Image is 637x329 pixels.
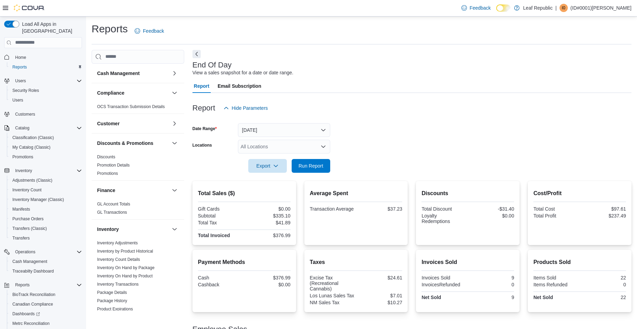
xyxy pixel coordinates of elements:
button: Open list of options [321,144,326,149]
div: InvoicesRefunded [421,282,466,287]
button: Customer [170,119,179,128]
h3: Compliance [97,89,124,96]
h3: Inventory [97,226,119,233]
a: Dashboards [10,310,43,318]
span: Manifests [10,205,82,213]
span: Traceabilty Dashboard [10,267,82,275]
button: Hide Parameters [221,101,271,115]
span: Inventory [12,167,82,175]
span: Reports [12,281,82,289]
span: Email Subscription [218,79,261,93]
a: Transfers [10,234,32,242]
button: Users [7,95,85,105]
a: Security Roles [10,86,42,95]
div: 0 [469,282,514,287]
a: Classification (Classic) [10,134,57,142]
span: BioTrack Reconciliation [10,290,82,299]
span: My Catalog (Classic) [12,145,51,150]
span: Package Details [97,290,127,295]
a: Inventory by Product Historical [97,249,153,254]
button: Export [248,159,287,173]
button: Cash Management [7,257,85,266]
div: $376.99 [246,233,290,238]
span: Traceabilty Dashboard [12,268,54,274]
p: (ID#0001)[PERSON_NAME] [571,4,631,12]
div: $37.23 [357,206,402,212]
button: Canadian Compliance [7,299,85,309]
div: Excise Tax (Recreational Cannabis) [310,275,355,291]
span: Promotions [10,153,82,161]
a: Inventory Transactions [97,282,139,287]
button: Adjustments (Classic) [7,176,85,185]
button: Inventory Count [7,185,85,195]
span: OCS Transaction Submission Details [97,104,165,109]
div: $335.10 [246,213,290,219]
h3: Report [192,104,215,112]
div: Items Sold [533,275,578,280]
span: Hide Parameters [232,105,268,112]
button: Reports [7,62,85,72]
a: Package Details [97,290,127,295]
span: Operations [15,249,35,255]
span: Users [12,77,82,85]
h2: Taxes [310,258,403,266]
button: Cash Management [97,70,169,77]
button: Finance [170,186,179,194]
span: Manifests [12,206,30,212]
span: Cash Management [10,257,82,266]
a: GL Transactions [97,210,127,215]
span: Reports [10,63,82,71]
span: Canadian Compliance [10,300,82,308]
button: Operations [1,247,85,257]
span: Transfers [10,234,82,242]
span: Purchase Orders [10,215,82,223]
button: Finance [97,187,169,194]
span: Metrc Reconciliation [12,321,50,326]
button: BioTrack Reconciliation [7,290,85,299]
button: [DATE] [238,123,330,137]
div: Transaction Average [310,206,355,212]
div: $0.00 [246,206,290,212]
p: | [555,4,557,12]
div: Items Refunded [533,282,578,287]
span: Load All Apps in [GEOGRAPHIC_DATA] [19,21,82,34]
div: View a sales snapshot for a date or date range. [192,69,293,76]
h3: Cash Management [97,70,140,77]
a: Inventory Adjustments [97,241,138,245]
a: Home [12,53,29,62]
span: Promotion Details [97,162,130,168]
button: Discounts & Promotions [97,140,169,147]
strong: Net Sold [533,295,553,300]
button: Inventory [170,225,179,233]
button: Cash Management [170,69,179,77]
button: Catalog [1,123,85,133]
button: Classification (Classic) [7,133,85,142]
a: Canadian Compliance [10,300,56,308]
div: -$31.40 [469,206,514,212]
span: Feedback [143,28,164,34]
span: Home [15,55,26,60]
a: Adjustments (Classic) [10,176,55,184]
div: Cash [198,275,243,280]
h3: Discounts & Promotions [97,140,153,147]
span: Metrc Reconciliation [10,319,82,328]
button: Reports [12,281,32,289]
a: Inventory Count Details [97,257,140,262]
a: Discounts [97,155,115,159]
a: OCS Transaction Submission Details [97,104,165,109]
div: $237.49 [581,213,626,219]
a: My Catalog (Classic) [10,143,53,151]
button: Reports [1,280,85,290]
div: $0.00 [246,282,290,287]
div: Cashback [198,282,243,287]
span: Inventory Count Details [97,257,140,262]
button: Inventory Manager (Classic) [7,195,85,204]
h2: Discounts [421,189,514,198]
span: Export [252,159,283,173]
a: Metrc Reconciliation [10,319,52,328]
span: Users [12,97,23,103]
button: Inventory [97,226,169,233]
div: $7.01 [357,293,402,298]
